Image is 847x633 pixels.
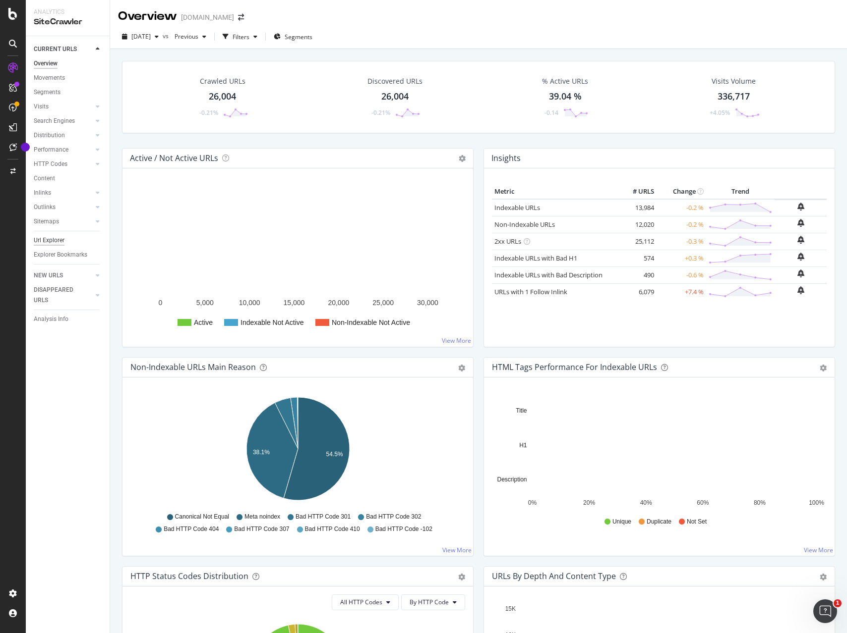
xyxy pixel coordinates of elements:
[542,76,588,86] div: % Active URLs
[458,365,465,371] div: gear
[34,102,93,112] a: Visits
[617,199,657,216] td: 13,984
[367,76,423,86] div: Discovered URLs
[244,513,280,521] span: Meta noindex
[253,449,270,456] text: 38.1%
[809,499,824,506] text: 100%
[494,237,521,246] a: 2xx URLs
[21,143,30,152] div: Tooltip anchor
[366,513,421,521] span: Bad HTTP Code 302
[199,108,218,117] div: -0.21%
[34,173,55,184] div: Content
[34,8,102,16] div: Analytics
[171,32,198,41] span: Previous
[239,299,260,307] text: 10,000
[34,202,93,212] a: Outlinks
[34,145,93,155] a: Performance
[340,598,382,606] span: All HTTP Codes
[381,90,409,103] div: 26,004
[34,235,103,246] a: Url Explorer
[494,203,540,212] a: Indexable URLs
[171,29,210,45] button: Previous
[492,571,616,581] div: URLs by Depth and Content Type
[34,159,67,169] div: HTTP Codes
[459,155,466,162] i: Options
[492,393,827,508] svg: A chart.
[34,159,93,169] a: HTTP Codes
[494,287,567,296] a: URLs with 1 Follow Inlink
[130,393,465,508] svg: A chart.
[372,299,394,307] text: 25,000
[442,546,472,554] a: View More
[34,202,56,212] div: Outlinks
[797,269,804,277] div: bell-plus
[797,286,804,294] div: bell-plus
[687,518,707,526] span: Not Set
[296,513,351,521] span: Bad HTTP Code 301
[505,605,516,612] text: 15K
[718,90,750,103] div: 336,717
[617,216,657,233] td: 12,020
[270,29,316,45] button: Segments
[284,299,305,307] text: 15,000
[657,184,706,199] th: Change
[34,250,87,260] div: Explorer Bookmarks
[34,216,59,227] div: Sitemaps
[34,130,65,141] div: Distribution
[410,598,449,606] span: By HTTP Code
[617,266,657,283] td: 490
[163,32,171,40] span: vs
[657,266,706,283] td: -0.6 %
[130,571,248,581] div: HTTP Status Codes Distribution
[285,33,312,41] span: Segments
[34,173,103,184] a: Content
[219,29,261,45] button: Filters
[34,87,60,98] div: Segments
[528,499,537,506] text: 0%
[797,253,804,261] div: bell-plus
[657,283,706,300] td: +7.4 %
[797,236,804,244] div: bell-plus
[492,184,617,199] th: Metric
[34,44,93,54] a: CURRENT URLS
[657,233,706,250] td: -0.3 %
[34,87,103,98] a: Segments
[241,318,304,326] text: Indexable Not Active
[118,29,163,45] button: [DATE]
[34,314,103,324] a: Analysis Info
[34,58,103,69] a: Overview
[34,285,84,306] div: DISAPPEARED URLS
[491,152,521,165] h4: Insights
[549,90,582,103] div: 39.04 %
[332,594,399,610] button: All HTTP Codes
[797,219,804,227] div: bell-plus
[209,90,236,103] div: 26,004
[175,513,229,521] span: Canonical Not Equal
[130,184,465,339] svg: A chart.
[233,33,249,41] div: Filters
[617,184,657,199] th: # URLS
[34,102,49,112] div: Visits
[519,442,527,449] text: H1
[657,250,706,266] td: +0.3 %
[34,235,64,246] div: Url Explorer
[328,299,349,307] text: 20,000
[617,250,657,266] td: 574
[375,525,432,533] span: Bad HTTP Code -102
[820,365,827,371] div: gear
[238,14,244,21] div: arrow-right-arrow-left
[754,499,766,506] text: 80%
[640,499,652,506] text: 40%
[804,546,833,554] a: View More
[181,12,234,22] div: [DOMAIN_NAME]
[34,16,102,28] div: SiteCrawler
[647,518,671,526] span: Duplicate
[159,299,163,307] text: 0
[326,451,343,458] text: 54.5%
[305,525,360,533] span: Bad HTTP Code 410
[820,574,827,580] div: gear
[706,184,775,199] th: Trend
